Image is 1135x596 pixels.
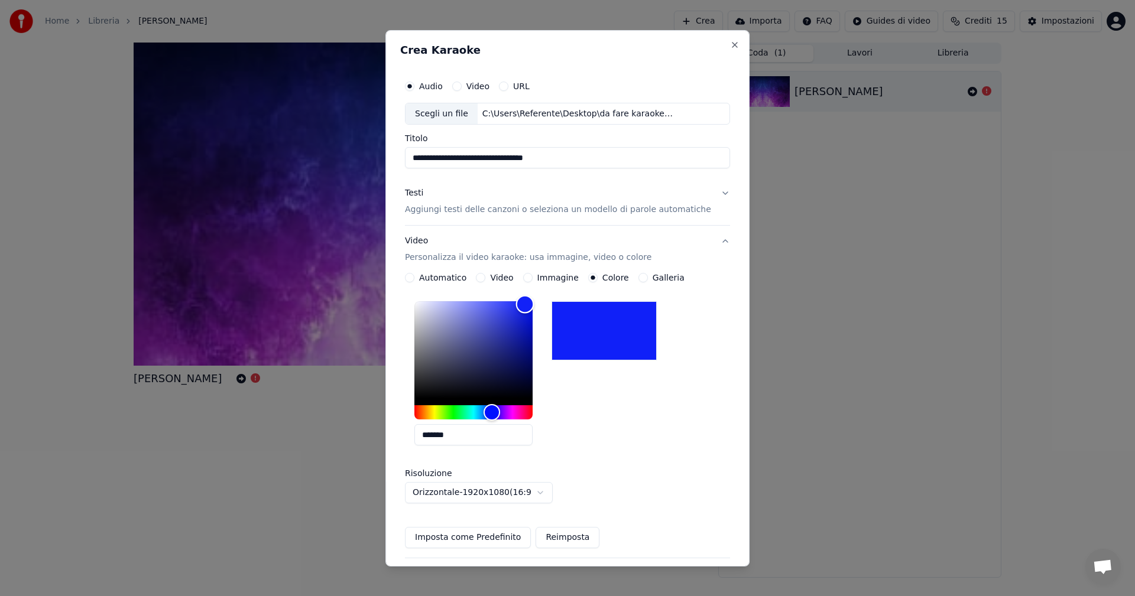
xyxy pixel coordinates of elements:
[405,204,711,216] p: Aggiungi testi delle canzoni o seleziona un modello di parole automatiche
[513,82,530,90] label: URL
[405,178,730,225] button: TestiAggiungi testi delle canzoni o seleziona un modello di parole automatiche
[602,273,629,282] label: Colore
[466,82,489,90] label: Video
[405,226,730,273] button: VideoPersonalizza il video karaoke: usa immagine, video o colore
[490,273,513,282] label: Video
[405,558,730,589] button: Avanzato
[405,187,423,199] div: Testi
[414,405,533,419] div: Hue
[400,44,735,55] h2: Crea Karaoke
[536,527,599,548] button: Reimposta
[405,235,651,263] div: Video
[419,273,466,282] label: Automatico
[406,103,478,124] div: Scegli un file
[405,134,730,142] label: Titolo
[478,108,679,119] div: C:\Users\Referente\Desktop\da fare karaoke\[PERSON_NAME] - Tu si a fine do' munno.mp3
[419,82,443,90] label: Audio
[405,252,651,263] p: Personalizza il video karaoke: usa immagine, video o colore
[537,273,579,282] label: Immagine
[405,469,523,477] label: Risoluzione
[653,273,685,282] label: Galleria
[414,301,533,398] div: Color
[405,527,531,548] button: Imposta come Predefinito
[405,273,730,558] div: VideoPersonalizza il video karaoke: usa immagine, video o colore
